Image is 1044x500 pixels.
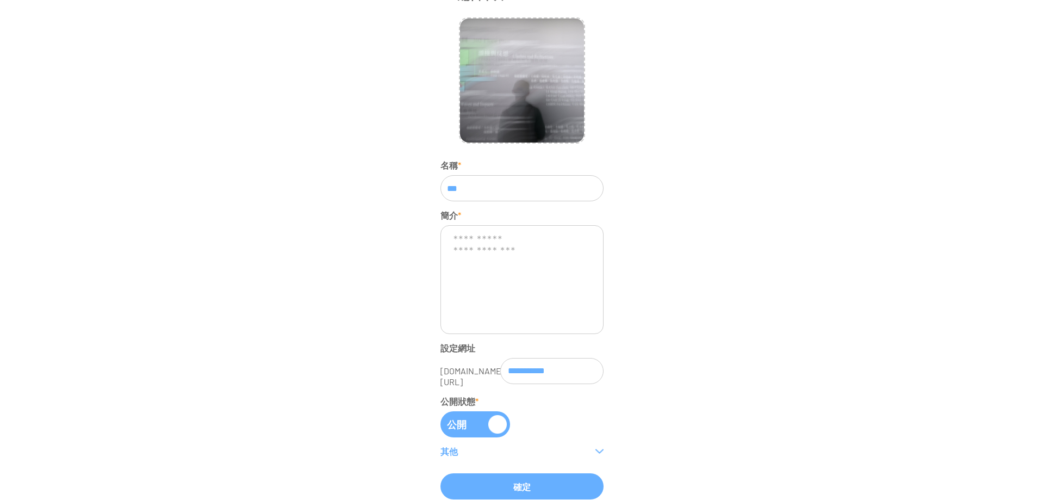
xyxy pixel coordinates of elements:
[440,396,604,407] div: 公開狀態
[440,473,604,499] button: 確定
[440,343,604,354] div: 設定網址
[440,366,500,376] div: [DOMAIN_NAME][URL]
[460,18,584,143] input: Submit
[440,411,510,437] div: 公開
[440,210,604,221] div: 簡介
[440,446,604,457] div: 其他
[440,160,604,171] div: 名稱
